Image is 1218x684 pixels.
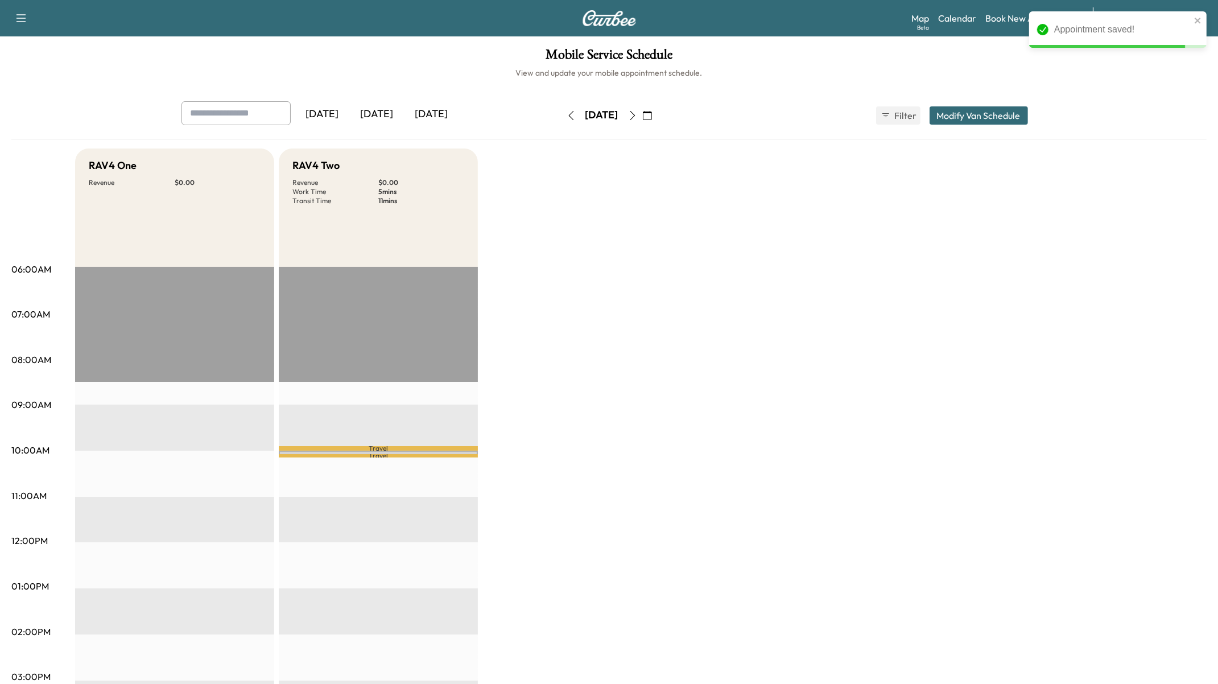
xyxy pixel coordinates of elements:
p: $ 0.00 [378,178,464,187]
p: 01:00PM [11,579,49,593]
a: MapBeta [911,11,929,25]
p: 11 mins [378,196,464,205]
p: 5 mins [378,187,464,196]
a: Book New Appointment [985,11,1081,25]
h5: RAV4 One [89,158,137,174]
p: 08:00AM [11,353,51,366]
h6: View and update your mobile appointment schedule. [11,67,1207,79]
p: 02:00PM [11,625,51,638]
img: Curbee Logo [582,10,637,26]
p: 06:00AM [11,262,51,276]
button: close [1194,16,1202,25]
p: Revenue [89,178,175,187]
button: Filter [876,106,920,125]
p: Revenue [292,178,378,187]
p: 07:00AM [11,307,50,321]
p: Work Time [292,187,378,196]
div: Beta [917,23,929,32]
div: Appointment saved! [1054,23,1191,36]
a: Calendar [938,11,976,25]
div: [DATE] [585,108,618,122]
p: 11:00AM [11,489,47,502]
p: 09:00AM [11,398,51,411]
div: [DATE] [350,101,404,127]
span: Filter [895,109,915,122]
p: Travel [279,454,478,457]
h5: RAV4 Two [292,158,340,174]
p: 03:00PM [11,670,51,683]
p: $ 0.00 [175,178,261,187]
p: 12:00PM [11,534,48,547]
div: [DATE] [404,101,459,127]
p: 10:00AM [11,443,49,457]
p: Travel [279,446,478,451]
button: Modify Van Schedule [930,106,1028,125]
h1: Mobile Service Schedule [11,48,1207,67]
p: Transit Time [292,196,378,205]
div: [DATE] [295,101,350,127]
